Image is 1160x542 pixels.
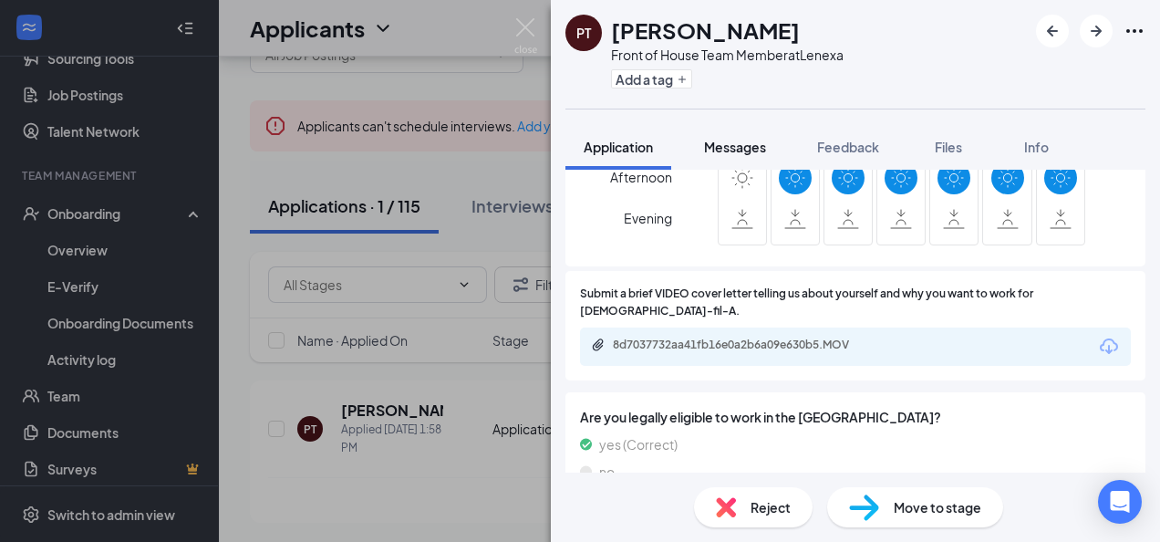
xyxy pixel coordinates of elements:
[817,139,879,155] span: Feedback
[591,338,606,352] svg: Paperclip
[599,462,615,482] span: no
[1124,20,1145,42] svg: Ellipses
[584,139,653,155] span: Application
[580,286,1131,320] span: Submit a brief VIDEO cover letter telling us about yourself and why you want to work for [DEMOGRA...
[613,338,868,352] div: 8d7037732aa41fb16e0a2b6a09e630b5.MOV
[580,407,1131,427] span: Are you legally eligible to work in the [GEOGRAPHIC_DATA]?
[1080,15,1113,47] button: ArrowRight
[1036,15,1069,47] button: ArrowLeftNew
[1024,139,1049,155] span: Info
[677,74,688,85] svg: Plus
[751,497,791,517] span: Reject
[599,434,678,454] span: yes (Correct)
[611,15,800,46] h1: [PERSON_NAME]
[894,497,981,517] span: Move to stage
[1085,20,1107,42] svg: ArrowRight
[1098,480,1142,524] div: Open Intercom Messenger
[624,202,672,235] span: Evening
[576,24,591,42] div: PT
[1041,20,1063,42] svg: ArrowLeftNew
[704,139,766,155] span: Messages
[591,338,886,355] a: Paperclip8d7037732aa41fb16e0a2b6a09e630b5.MOV
[611,69,692,89] button: PlusAdd a tag
[1098,336,1120,358] svg: Download
[611,46,844,64] div: Front of House Team Member at Lenexa
[610,161,672,193] span: Afternoon
[935,139,962,155] span: Files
